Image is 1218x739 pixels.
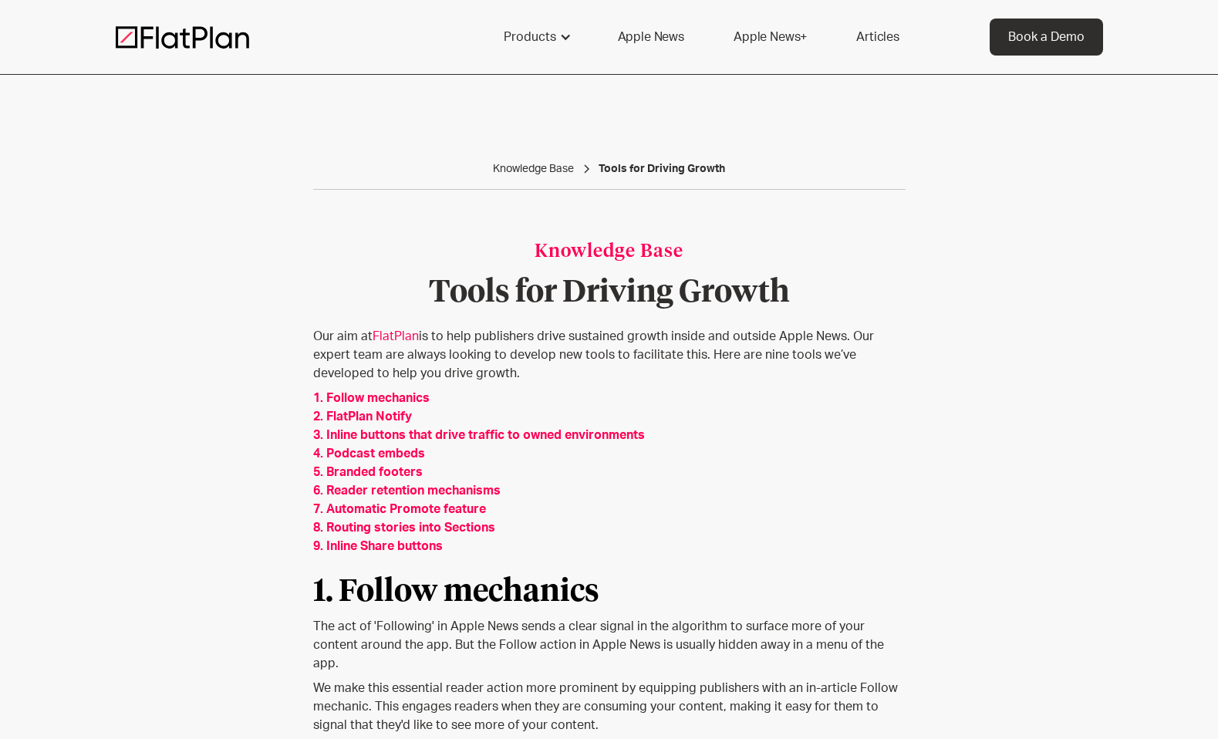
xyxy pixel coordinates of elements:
a: Tools for Driving Growth [599,161,725,177]
div: Knowledge Base [313,239,906,265]
div: Products [485,19,587,56]
a: 6. Reader retention mechanisms [313,484,501,497]
a: Book a Demo [990,19,1103,56]
p: We make this essential reader action more prominent by equipping publishers with an in-article Fo... [313,679,906,734]
a: Knowledge Base [493,161,574,177]
a: FlatPlan [373,330,419,343]
a: 7. Automatic Promote feature [313,503,486,515]
p: Our aim at is to help publishers drive sustained growth inside and outside Apple News. Our expert... [313,327,906,383]
a: 9. Inline Share buttons [313,540,443,552]
a: 1. Follow mechanics [313,392,430,404]
a: 3. Inline buttons that drive traffic to owned environments [313,429,645,441]
h3: 1. Follow mechanics [313,562,906,611]
a: Apple News+ [715,19,825,56]
a: 4. Podcast embeds [313,447,425,460]
p: The act of 'Following' in Apple News sends a clear signal in the algorithm to surface more of you... [313,617,906,673]
a: 8. Routing stories into Sections [313,521,495,534]
h1: Tools for Driving Growth [313,278,906,309]
a: 2. FlatPlan Notify [313,410,412,423]
div: Book a Demo [1008,28,1085,46]
a: Apple News [599,19,703,56]
div: Products [504,28,556,46]
a: 5. Branded footers [313,466,423,478]
a: Articles [838,19,918,56]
